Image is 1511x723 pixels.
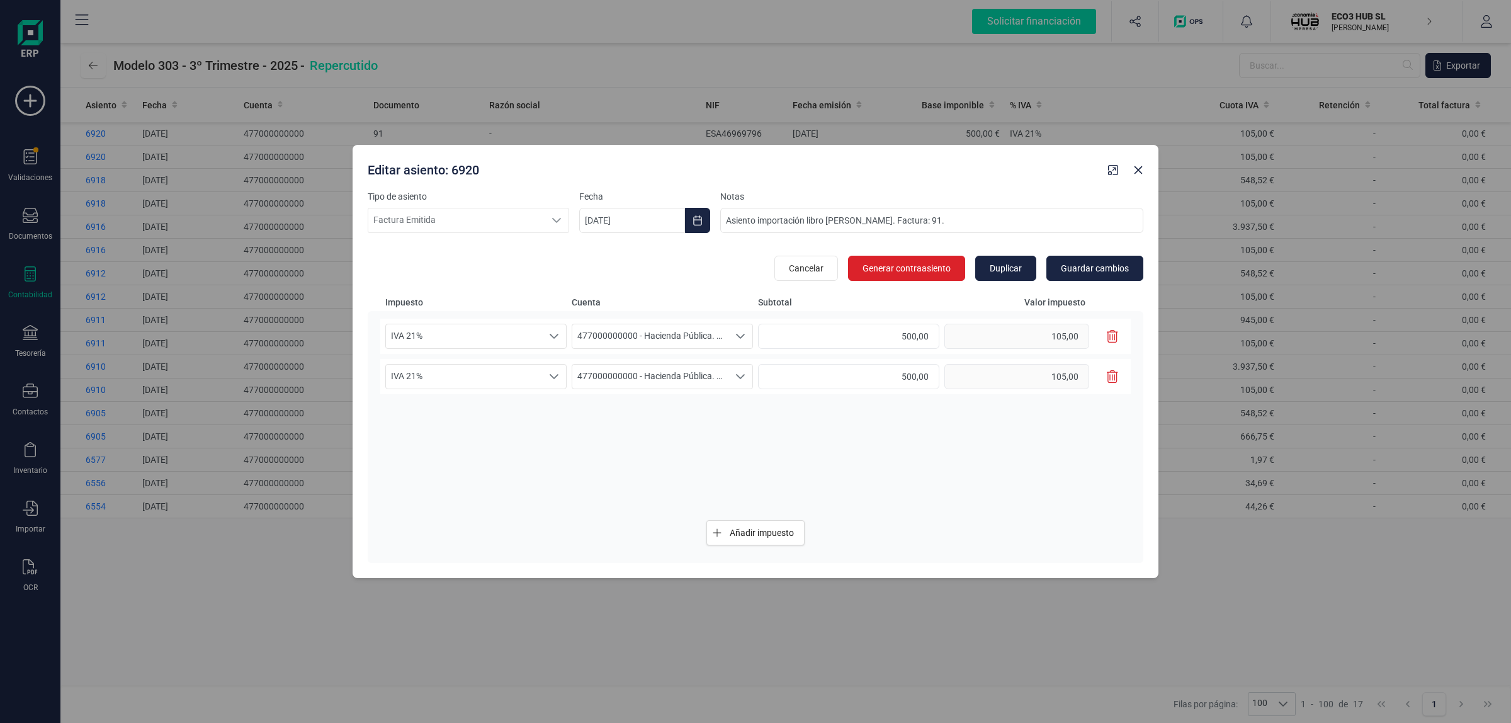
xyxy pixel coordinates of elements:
input: 0,00 [758,364,939,389]
div: Seleccione un porcentaje [542,324,566,348]
span: Añadir impuesto [730,527,794,539]
span: Valor impuesto [944,296,1098,309]
button: Duplicar [975,256,1036,281]
label: Notas [720,190,1143,203]
span: IVA 21% [386,365,542,389]
input: 0,00 [944,364,1089,389]
span: Subtotal [758,296,939,309]
span: Cancelar [789,262,823,275]
div: Seleccione una cuenta [728,365,752,389]
button: Close [1128,160,1148,180]
label: Tipo de asiento [368,190,569,203]
button: Guardar cambios [1046,256,1143,281]
label: Fecha [579,190,710,203]
input: 0,00 [944,324,1089,349]
div: Seleccione una cuenta [728,324,752,348]
span: Generar contraasiento [863,262,951,275]
span: Duplicar [990,262,1022,275]
span: Guardar cambios [1061,262,1129,275]
div: Editar asiento: 6920 [363,156,1103,179]
span: IVA 21% [386,324,542,348]
button: Generar contraasiento [848,256,965,281]
div: Seleccione un porcentaje [542,365,566,389]
button: Cancelar [774,256,838,281]
span: Cuenta [572,296,753,309]
input: 0,00 [758,324,939,349]
span: Impuesto [385,296,567,309]
span: 477000000000 - Hacienda Pública. IVA repercutido [572,365,728,389]
button: Añadir impuesto [706,520,805,545]
button: Choose Date [685,208,710,233]
span: 477000000000 - Hacienda Pública. IVA repercutido [572,324,728,348]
